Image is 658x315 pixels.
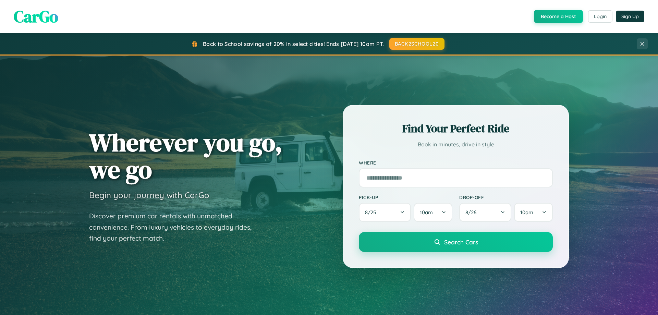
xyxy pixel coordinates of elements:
span: 10am [420,209,433,216]
span: CarGo [14,5,58,28]
button: 10am [514,203,553,222]
label: Where [359,160,553,166]
span: 8 / 25 [365,209,379,216]
button: Search Cars [359,232,553,252]
p: Discover premium car rentals with unmatched convenience. From luxury vehicles to everyday rides, ... [89,210,260,244]
button: 8/25 [359,203,411,222]
button: 10am [414,203,452,222]
span: Back to School savings of 20% in select cities! Ends [DATE] 10am PT. [203,40,384,47]
h3: Begin your journey with CarGo [89,190,209,200]
button: BACK2SCHOOL20 [389,38,444,50]
span: 8 / 26 [465,209,480,216]
h1: Wherever you go, we go [89,129,282,183]
button: Login [588,10,612,23]
span: Search Cars [444,238,478,246]
label: Drop-off [459,194,553,200]
button: Sign Up [616,11,644,22]
button: 8/26 [459,203,511,222]
h2: Find Your Perfect Ride [359,121,553,136]
span: 10am [520,209,533,216]
button: Become a Host [534,10,583,23]
p: Book in minutes, drive in style [359,140,553,149]
label: Pick-up [359,194,452,200]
